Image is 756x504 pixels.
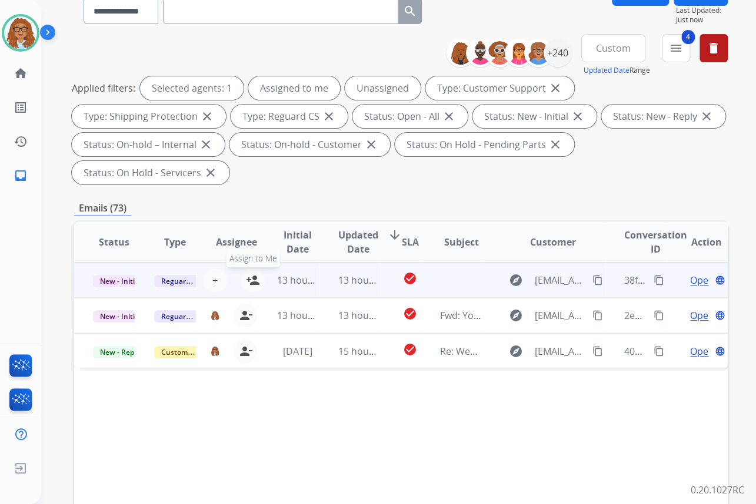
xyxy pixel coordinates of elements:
mat-icon: explore [508,344,522,358]
span: Reguard CS [154,275,208,287]
span: Updated Date [338,228,378,256]
button: Custom [581,34,645,62]
mat-icon: menu [669,41,683,55]
mat-icon: close [200,109,214,123]
mat-icon: content_copy [592,275,603,285]
span: 13 hours ago [277,274,335,287]
div: Assigned to me [248,76,340,100]
mat-icon: close [442,109,456,123]
span: New - Initial [93,310,148,322]
p: 0.20.1027RC [691,483,744,497]
mat-icon: language [715,346,725,357]
div: Status: On Hold - Servicers [72,161,229,184]
span: 15 hours ago [338,345,397,358]
mat-icon: explore [508,308,522,322]
mat-icon: history [14,135,28,149]
mat-icon: close [548,137,562,152]
span: New - Initial [93,275,148,287]
span: [EMAIL_ADDRESS][DOMAIN_NAME] [534,273,585,287]
span: Re: Webform from [EMAIL_ADDRESS][DOMAIN_NAME] on [DATE] [440,345,722,358]
button: Updated Date [584,66,630,75]
span: Customer Support [154,346,231,358]
span: 13 hours ago [338,309,397,322]
mat-icon: person_add [246,273,260,287]
div: Type: Customer Support [425,76,574,100]
mat-icon: content_copy [592,310,603,321]
div: Status: New - Reply [601,105,725,128]
span: Fwd: Your Reguard claim is approved [440,309,604,322]
mat-icon: close [199,137,213,152]
span: 4 [681,30,695,44]
span: Just now [676,15,728,25]
mat-icon: list_alt [14,100,28,115]
div: Status: On Hold - Pending Parts [395,133,574,156]
img: agent-avatar [211,346,219,355]
mat-icon: close [700,109,714,123]
span: Initial Date [277,228,318,256]
div: Status: New - Initial [472,105,597,128]
mat-icon: close [364,137,378,152]
mat-icon: delete [707,41,721,55]
mat-icon: language [715,310,725,321]
span: [DATE] [283,345,312,358]
span: Assign to Me [226,250,279,267]
span: [EMAIL_ADDRESS][DOMAIN_NAME] [534,308,585,322]
span: New - Reply [93,346,146,358]
mat-icon: person_remove [238,308,252,322]
img: agent-avatar [211,311,219,320]
span: Open [690,273,714,287]
div: Status: Open - All [352,105,468,128]
mat-icon: check_circle [403,271,417,285]
span: Status [99,235,129,249]
mat-icon: explore [508,273,522,287]
div: Selected agents: 1 [140,76,244,100]
span: Conversation ID [624,228,687,256]
div: Type: Reguard CS [231,105,348,128]
mat-icon: close [571,109,585,123]
span: Custom [596,46,631,51]
span: Range [584,65,650,75]
span: + [212,273,218,287]
span: Reguard CS [154,310,208,322]
div: Status: On-hold – Internal [72,133,225,156]
mat-icon: close [204,166,218,180]
span: Customer [530,235,576,249]
span: Open [690,308,714,322]
mat-icon: check_circle [403,342,417,357]
mat-icon: close [548,81,562,95]
mat-icon: inbox [14,169,28,183]
div: Type: Shipping Protection [72,105,226,128]
mat-icon: home [14,66,28,80]
button: Assign to Me [241,268,265,292]
div: +240 [544,39,572,67]
button: + [204,268,227,292]
span: 13 hours ago [277,309,335,322]
th: Action [667,221,728,263]
mat-icon: content_copy [592,346,603,357]
mat-icon: content_copy [654,346,664,357]
span: 13 hours ago [338,274,397,287]
mat-icon: content_copy [654,275,664,285]
mat-icon: close [322,109,336,123]
div: Unassigned [345,76,421,100]
span: Assignee [216,235,257,249]
span: Type [164,235,186,249]
span: Open [690,344,714,358]
p: Applied filters: [72,81,135,95]
span: Subject [444,235,478,249]
mat-icon: language [715,275,725,285]
span: [EMAIL_ADDRESS][DOMAIN_NAME] [534,344,585,358]
img: avatar [4,16,37,49]
div: Status: On-hold - Customer [229,133,390,156]
mat-icon: content_copy [654,310,664,321]
mat-icon: person_remove [238,344,252,358]
mat-icon: search [403,4,417,18]
p: Emails (73) [74,201,131,216]
mat-icon: check_circle [403,307,417,321]
span: SLA [402,235,419,249]
button: 4 [662,34,690,62]
mat-icon: arrow_downward [388,228,402,242]
span: Last Updated: [676,6,728,15]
